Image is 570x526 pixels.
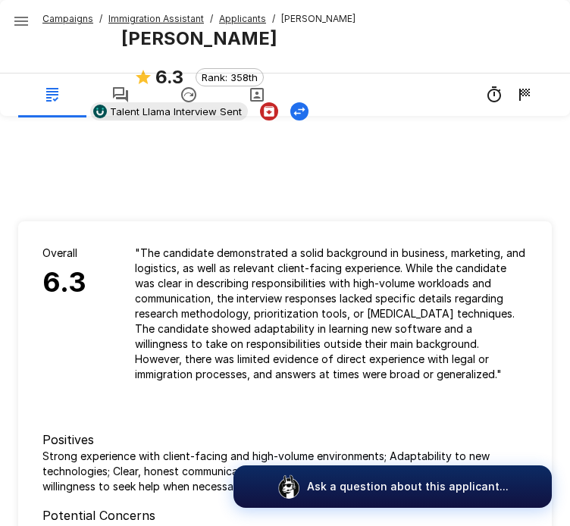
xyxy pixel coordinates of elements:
h6: 6.3 [42,261,86,305]
span: Rank: 358th [196,71,263,83]
span: / [210,11,213,27]
p: Positives [42,431,528,449]
div: 9/19 1:53 PM [515,86,534,104]
p: " The candidate demonstrated a solid background in business, marketing, and logistics, as well as... [135,246,528,382]
span: [PERSON_NAME] [281,11,355,27]
p: Ask a question about this applicant... [307,479,509,494]
p: Overall [42,246,86,261]
button: Change Stage [290,102,308,121]
u: Immigration Assistant [108,13,204,24]
p: Potential Concerns [42,506,528,524]
span: / [272,11,275,27]
b: [PERSON_NAME] [121,27,277,49]
button: Ask a question about this applicant... [233,465,552,508]
b: 6.3 [155,66,183,88]
u: Applicants [219,13,266,24]
u: Campaigns [42,13,93,24]
div: 16m 43s [485,86,503,104]
p: Strong experience with client-facing and high-volume environments; Adaptability to new technologi... [42,449,528,494]
span: / [99,11,102,27]
img: logo_glasses@2x.png [277,474,301,499]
